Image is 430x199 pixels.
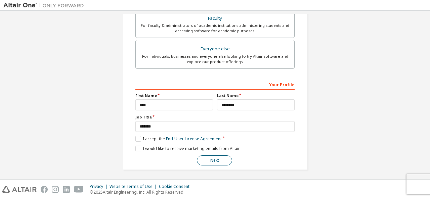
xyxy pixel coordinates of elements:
div: Website Terms of Use [110,184,159,189]
div: Faculty [140,14,290,23]
img: facebook.svg [41,186,48,193]
div: Privacy [90,184,110,189]
p: © 2025 Altair Engineering, Inc. All Rights Reserved. [90,189,193,195]
div: For faculty & administrators of academic institutions administering students and accessing softwa... [140,23,290,34]
img: altair_logo.svg [2,186,37,193]
label: First Name [135,93,213,98]
a: End-User License Agreement [166,136,222,142]
div: For individuals, businesses and everyone else looking to try Altair software and explore our prod... [140,54,290,64]
img: instagram.svg [52,186,59,193]
img: Altair One [3,2,87,9]
img: youtube.svg [74,186,84,193]
div: Cookie Consent [159,184,193,189]
label: Last Name [217,93,295,98]
label: I would like to receive marketing emails from Altair [135,146,240,151]
img: linkedin.svg [63,186,70,193]
label: I accept the [135,136,222,142]
div: Your Profile [135,79,295,90]
label: Job Title [135,114,295,120]
div: Everyone else [140,44,290,54]
button: Next [197,155,232,165]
